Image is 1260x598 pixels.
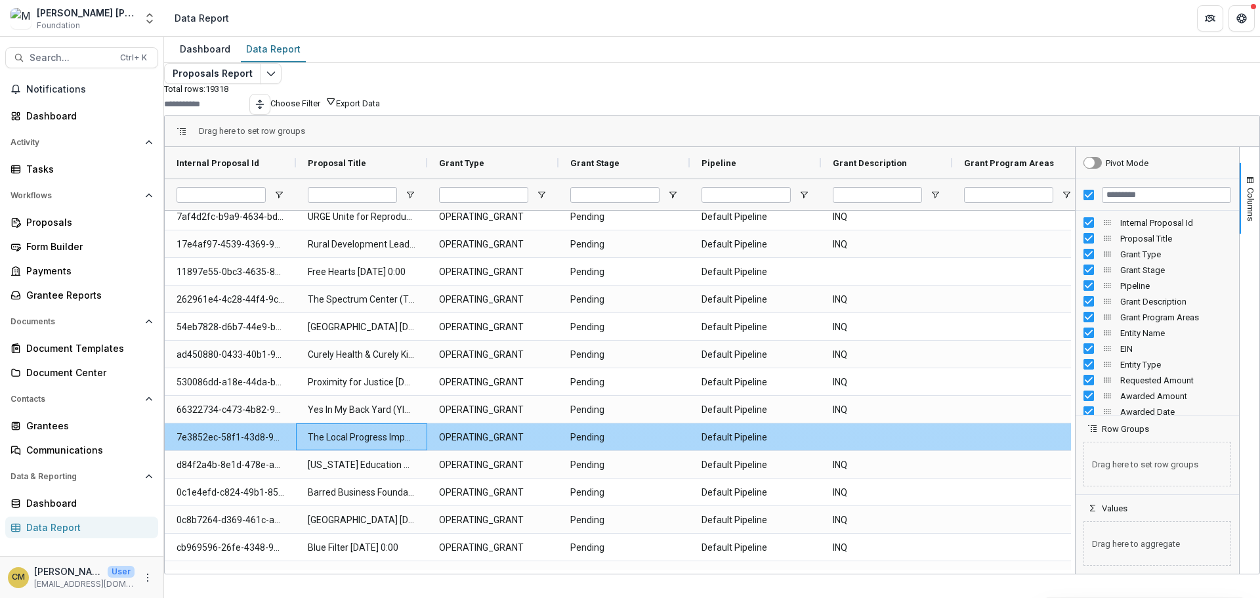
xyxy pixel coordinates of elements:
[26,215,148,229] div: Proposals
[5,260,158,282] a: Payments
[117,51,150,65] div: Ctrl + K
[833,452,940,479] span: INQ
[26,264,148,278] div: Payments
[177,424,284,451] span: 7e3852ec-58f1-43d8-9852-e5433e348a6c
[108,566,135,578] p: User
[439,562,547,589] span: OPERATING_GRANT
[439,187,528,203] input: Grant Type Filter Input
[308,369,415,396] span: Proximity for Justice [DATE] 0:00
[833,341,940,368] span: INQ
[177,479,284,506] span: 0c1e4efd-c824-49b1-8599-70918152a505
[5,158,158,180] a: Tasks
[833,158,907,168] span: Grant Description
[702,424,809,451] span: Default Pipeline
[570,187,660,203] input: Grant Stage Filter Input
[177,534,284,561] span: cb969596-26fe-4348-98d6-40fe9a10271b
[1076,309,1239,325] div: Grant Program Areas Column
[833,507,940,534] span: INQ
[1076,278,1239,293] div: Pipeline Column
[5,415,158,437] a: Grantees
[308,562,415,589] span: Grace Mar Services Inc [DATE] 0:00
[702,158,736,168] span: Pipeline
[241,39,306,58] div: Data Report
[5,311,158,332] button: Open Documents
[570,203,678,230] span: Pending
[702,203,809,230] span: Default Pipeline
[12,573,25,582] div: Christine Mayers
[1076,513,1239,574] div: Values
[308,452,415,479] span: [US_STATE] Education Organizing Alliance Inc [DATE] 0:00
[5,79,158,100] button: Notifications
[26,162,148,176] div: Tasks
[536,190,547,200] button: Open Filter Menu
[140,5,159,32] button: Open entity switcher
[5,439,158,461] a: Communications
[439,424,547,451] span: OPERATING_GRANT
[1246,188,1255,221] span: Columns
[308,424,415,451] span: The Local Progress Impact Lab [DATE] 0:00
[799,190,809,200] button: Open Filter Menu
[177,158,259,168] span: Internal Proposal Id
[570,259,678,286] span: Pending
[241,37,306,62] a: Data Report
[26,521,148,534] div: Data Report
[439,259,547,286] span: OPERATING_GRANT
[833,187,922,203] input: Grant Description Filter Input
[5,466,158,487] button: Open Data & Reporting
[439,534,547,561] span: OPERATING_GRANT
[5,47,158,68] button: Search...
[833,314,940,341] span: INQ
[177,314,284,341] span: 54eb7828-d6b7-44e9-b9bd-d67e94334954
[439,158,484,168] span: Grant Type
[308,396,415,423] span: Yes In My Back Yard (YIMBY) [DATE] 0:00
[177,231,284,258] span: 17e4af97-4539-4369-9c8c-5e5b54bbad42
[1076,230,1239,246] div: Proposal Title Column
[26,288,148,302] div: Grantee Reports
[5,132,158,153] button: Open Activity
[964,158,1054,168] span: Grant Program Areas
[169,9,234,28] nav: breadcrumb
[199,126,305,136] span: Drag here to set row groups
[570,369,678,396] span: Pending
[5,517,158,538] a: Data Report
[1120,234,1231,244] span: Proposal Title
[177,286,284,313] span: 262961e4-4c28-44f4-9c89-cb2deb4b51d5
[26,84,153,95] span: Notifications
[164,63,261,84] button: Proposals Report
[308,187,397,203] input: Proposal Title Filter Input
[175,37,236,62] a: Dashboard
[1120,297,1231,307] span: Grant Description
[1076,215,1239,230] div: Internal Proposal Id Column
[833,203,940,230] span: INQ
[570,286,678,313] span: Pending
[177,452,284,479] span: d84f2a4b-8e1d-478e-a3f9-076d82b72628
[1228,5,1255,32] button: Get Help
[702,534,809,561] span: Default Pipeline
[274,190,284,200] button: Open Filter Menu
[439,231,547,258] span: OPERATING_GRANT
[1076,356,1239,372] div: Entity Type Column
[34,565,102,578] p: [PERSON_NAME]
[1076,262,1239,278] div: Grant Stage Column
[570,314,678,341] span: Pending
[833,369,940,396] span: INQ
[702,396,809,423] span: Default Pipeline
[1120,281,1231,291] span: Pipeline
[439,507,547,534] span: OPERATING_GRANT
[10,472,140,481] span: Data & Reporting
[833,396,940,423] span: INQ
[1102,503,1127,513] span: Values
[10,8,31,29] img: Mary Reynolds Babcock Data Sandbox
[1076,388,1239,404] div: Awarded Amount Column
[702,231,809,258] span: Default Pipeline
[177,396,284,423] span: 66322734-c473-4b82-9b84-d4a1ce22f66f
[5,185,158,206] button: Open Workflows
[1120,360,1231,370] span: Entity Type
[570,452,678,479] span: Pending
[570,424,678,451] span: Pending
[1120,407,1231,417] span: Awarded Date
[405,190,415,200] button: Open Filter Menu
[1076,341,1239,356] div: EIN Column
[1106,158,1148,168] div: Pivot Mode
[140,570,156,586] button: More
